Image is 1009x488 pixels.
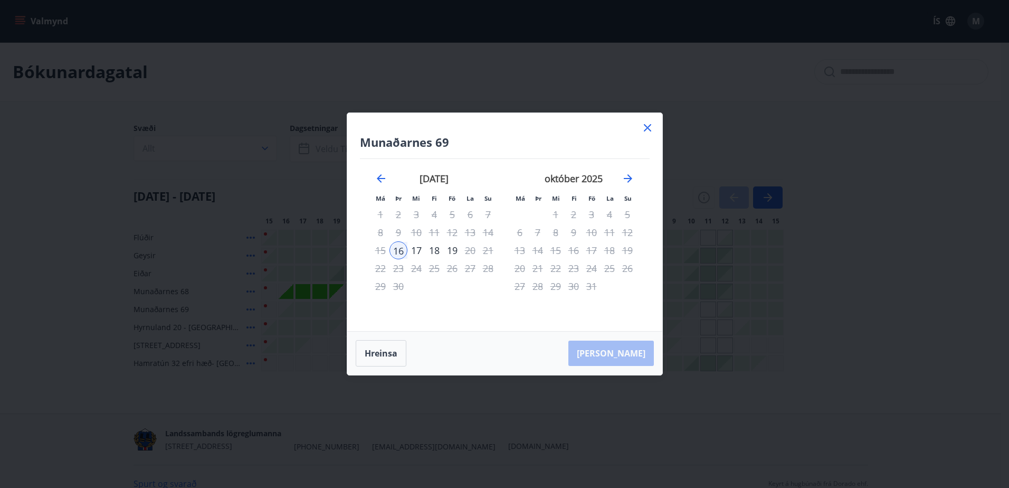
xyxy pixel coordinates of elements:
td: Not available. mánudagur, 22. september 2025 [372,259,389,277]
td: Not available. miðvikudagur, 29. október 2025 [547,277,565,295]
div: Move backward to switch to the previous month. [375,172,387,185]
td: Not available. föstudagur, 31. október 2025 [583,277,601,295]
td: Not available. föstudagur, 24. október 2025 [583,259,601,277]
td: Not available. mánudagur, 15. september 2025 [372,241,389,259]
td: Not available. fimmtudagur, 23. október 2025 [565,259,583,277]
td: Not available. laugardagur, 27. september 2025 [461,259,479,277]
td: Not available. þriðjudagur, 28. október 2025 [529,277,547,295]
td: Not available. föstudagur, 3. október 2025 [583,205,601,223]
td: Not available. laugardagur, 25. október 2025 [601,259,618,277]
td: Not available. mánudagur, 6. október 2025 [511,223,529,241]
small: Mi [412,194,420,202]
small: Su [624,194,632,202]
td: Not available. fimmtudagur, 9. október 2025 [565,223,583,241]
div: 18 [425,241,443,259]
td: Not available. fimmtudagur, 30. október 2025 [565,277,583,295]
td: Not available. laugardagur, 4. október 2025 [601,205,618,223]
td: Not available. þriðjudagur, 9. september 2025 [389,223,407,241]
td: Not available. þriðjudagur, 23. september 2025 [389,259,407,277]
td: Not available. miðvikudagur, 10. september 2025 [407,223,425,241]
td: Not available. þriðjudagur, 14. október 2025 [529,241,547,259]
h4: Munaðarnes 69 [360,134,650,150]
td: Choose miðvikudagur, 17. september 2025 as your check-out date. It’s available. [407,241,425,259]
td: Not available. miðvikudagur, 1. október 2025 [547,205,565,223]
td: Choose föstudagur, 19. september 2025 as your check-out date. It’s available. [443,241,461,259]
div: 17 [407,241,425,259]
td: Not available. fimmtudagur, 16. október 2025 [565,241,583,259]
small: Mi [552,194,560,202]
td: Not available. laugardagur, 6. september 2025 [461,205,479,223]
small: Fö [588,194,595,202]
div: Aðeins útritun í boði [583,223,601,241]
td: Not available. fimmtudagur, 4. september 2025 [425,205,443,223]
strong: október 2025 [545,172,603,185]
td: Not available. mánudagur, 27. október 2025 [511,277,529,295]
td: Not available. þriðjudagur, 21. október 2025 [529,259,547,277]
td: Not available. mánudagur, 13. október 2025 [511,241,529,259]
td: Not available. mánudagur, 1. september 2025 [372,205,389,223]
td: Not available. föstudagur, 17. október 2025 [583,241,601,259]
small: Þr [535,194,541,202]
td: Selected as start date. þriðjudagur, 16. september 2025 [389,241,407,259]
td: Not available. föstudagur, 26. september 2025 [443,259,461,277]
button: Hreinsa [356,340,406,367]
td: Not available. föstudagur, 12. september 2025 [443,223,461,241]
td: Choose fimmtudagur, 18. september 2025 as your check-out date. It’s available. [425,241,443,259]
td: Not available. sunnudagur, 21. september 2025 [479,241,497,259]
td: Not available. sunnudagur, 19. október 2025 [618,241,636,259]
td: Not available. fimmtudagur, 25. september 2025 [425,259,443,277]
small: Fi [572,194,577,202]
td: Not available. sunnudagur, 14. september 2025 [479,223,497,241]
td: Not available. laugardagur, 20. september 2025 [461,241,479,259]
div: Move forward to switch to the next month. [622,172,634,185]
td: Not available. miðvikudagur, 15. október 2025 [547,241,565,259]
td: Not available. sunnudagur, 12. október 2025 [618,223,636,241]
td: Not available. mánudagur, 8. september 2025 [372,223,389,241]
td: Not available. miðvikudagur, 22. október 2025 [547,259,565,277]
td: Not available. mánudagur, 29. september 2025 [372,277,389,295]
td: Not available. þriðjudagur, 2. september 2025 [389,205,407,223]
small: Þr [395,194,402,202]
small: Fö [449,194,455,202]
small: La [467,194,474,202]
td: Not available. sunnudagur, 7. september 2025 [479,205,497,223]
td: Not available. miðvikudagur, 8. október 2025 [547,223,565,241]
div: Aðeins útritun í boði [372,259,389,277]
small: Fi [432,194,437,202]
td: Not available. miðvikudagur, 24. september 2025 [407,259,425,277]
td: Not available. fimmtudagur, 2. október 2025 [565,205,583,223]
small: Má [376,194,385,202]
td: Not available. mánudagur, 20. október 2025 [511,259,529,277]
td: Not available. fimmtudagur, 11. september 2025 [425,223,443,241]
small: Su [484,194,492,202]
div: Aðeins útritun í boði [443,241,461,259]
td: Not available. föstudagur, 10. október 2025 [583,223,601,241]
td: Not available. sunnudagur, 26. október 2025 [618,259,636,277]
td: Not available. miðvikudagur, 3. september 2025 [407,205,425,223]
td: Not available. laugardagur, 11. október 2025 [601,223,618,241]
td: Not available. laugardagur, 13. september 2025 [461,223,479,241]
div: Aðeins innritun í boði [389,241,407,259]
small: La [606,194,614,202]
div: Calendar [360,159,650,318]
td: Not available. þriðjudagur, 30. september 2025 [389,277,407,295]
td: Not available. laugardagur, 18. október 2025 [601,241,618,259]
td: Not available. sunnudagur, 28. september 2025 [479,259,497,277]
strong: [DATE] [420,172,449,185]
small: Má [516,194,525,202]
td: Not available. þriðjudagur, 7. október 2025 [529,223,547,241]
div: Aðeins útritun í boði [565,259,583,277]
td: Not available. sunnudagur, 5. október 2025 [618,205,636,223]
td: Not available. föstudagur, 5. september 2025 [443,205,461,223]
div: Aðeins útritun í boði [583,241,601,259]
